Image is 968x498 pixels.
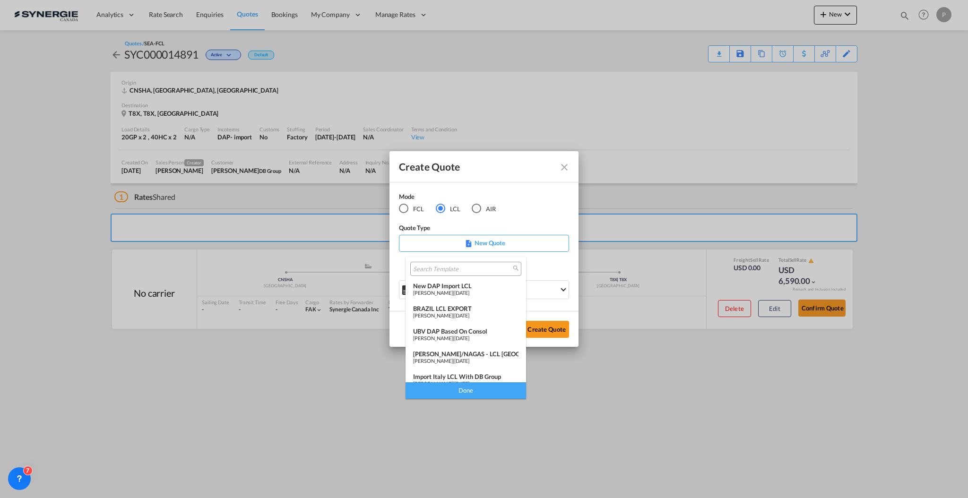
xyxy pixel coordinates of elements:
div: | [413,290,519,296]
div: [PERSON_NAME]/NAGAS - LCL [GEOGRAPHIC_DATA] [413,350,519,358]
span: [PERSON_NAME] [413,380,453,386]
md-icon: icon-magnify [512,265,519,272]
div: | [413,358,519,364]
iframe: Chat [7,448,40,484]
span: [DATE] [454,290,469,296]
div: | [413,380,519,386]
span: [DATE] [454,358,469,364]
div: Import italy LCL with DB Group [413,373,519,380]
span: [DATE] [454,312,469,318]
div: BRAZIL LCL EXPORT [413,305,519,312]
div: New DAP Import LCL [413,282,519,290]
div: UBV DAP based on Consol [413,327,519,335]
div: | [413,335,519,341]
span: [PERSON_NAME] [413,335,453,341]
span: [PERSON_NAME] [413,312,453,318]
span: [DATE] [454,335,469,341]
div: | [413,312,519,318]
span: [PERSON_NAME] [413,290,453,296]
span: [PERSON_NAME] [413,358,453,364]
div: Done [406,382,526,399]
span: [DATE] [454,380,469,386]
input: Search Template [413,265,511,274]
